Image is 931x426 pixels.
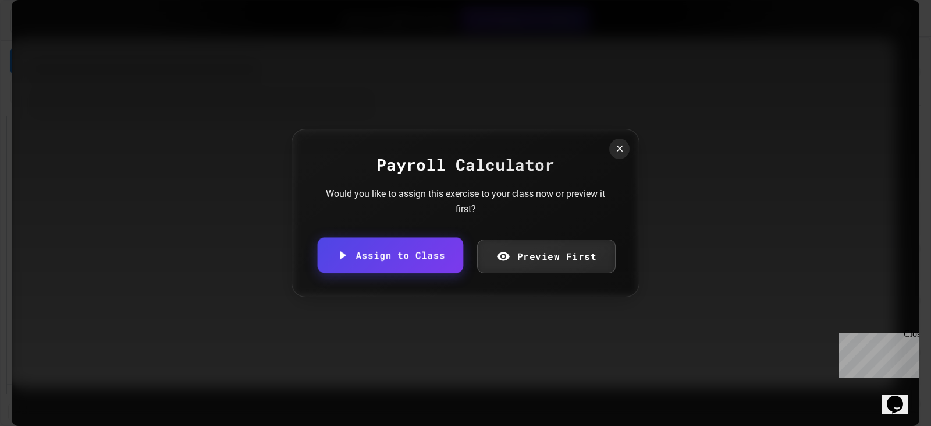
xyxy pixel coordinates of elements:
[882,379,919,414] iframe: chat widget
[477,240,616,273] a: Preview First
[5,5,80,74] div: Chat with us now!Close
[318,238,463,273] a: Assign to Class
[315,153,616,177] div: Payroll Calculator
[834,329,919,378] iframe: chat widget
[326,186,605,216] div: Would you like to assign this exercise to your class now or preview it first?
